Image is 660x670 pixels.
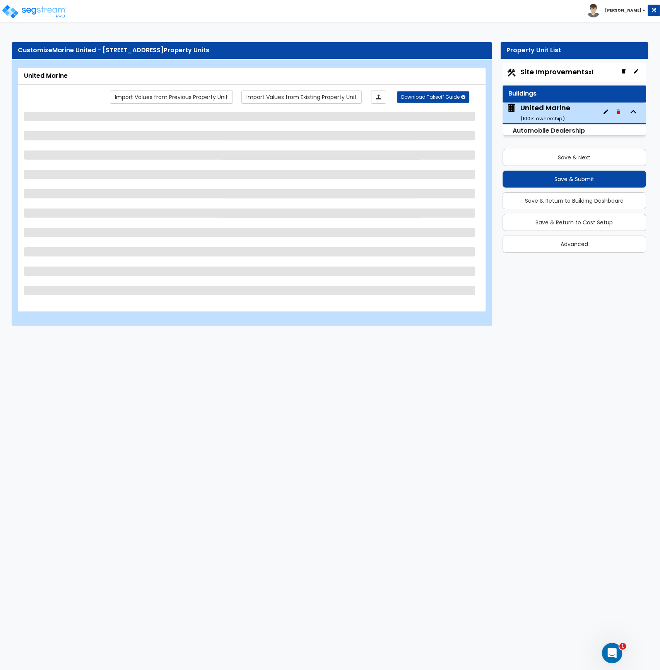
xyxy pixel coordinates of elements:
a: Import the dynamic attributes value through Excel sheet [371,91,386,104]
span: Download Takeoff Guide [401,94,460,100]
img: Construction.png [506,68,516,78]
span: Site Improvements [520,67,593,77]
img: building.svg [506,103,516,113]
small: Automobile Dealership [513,126,585,135]
span: Marine United - [STREET_ADDRESS] [52,46,164,55]
a: Import the dynamic attribute values from previous properties. [110,91,233,104]
img: avatar.png [586,4,600,17]
a: Import the dynamic attribute values from existing properties. [241,91,362,104]
button: Save & Return to Cost Setup [503,214,646,231]
button: Save & Next [503,149,646,166]
span: 1 [619,643,626,650]
iframe: Intercom live chat [602,643,622,663]
small: x1 [588,68,593,76]
div: United Marine [520,103,570,123]
div: United Marine [24,72,480,80]
img: logo_pro_r.png [1,4,67,19]
b: [PERSON_NAME] [605,7,641,13]
span: United Marine [506,103,570,123]
button: Advanced [503,236,646,253]
div: Property Unit List [506,46,643,55]
div: Buildings [508,89,641,98]
button: Save & Return to Building Dashboard [503,192,646,209]
small: ( 100 % ownership) [520,115,565,122]
div: Customize Property Units [18,46,486,55]
button: Download Takeoff Guide [397,91,469,103]
button: Save & Submit [503,171,646,188]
